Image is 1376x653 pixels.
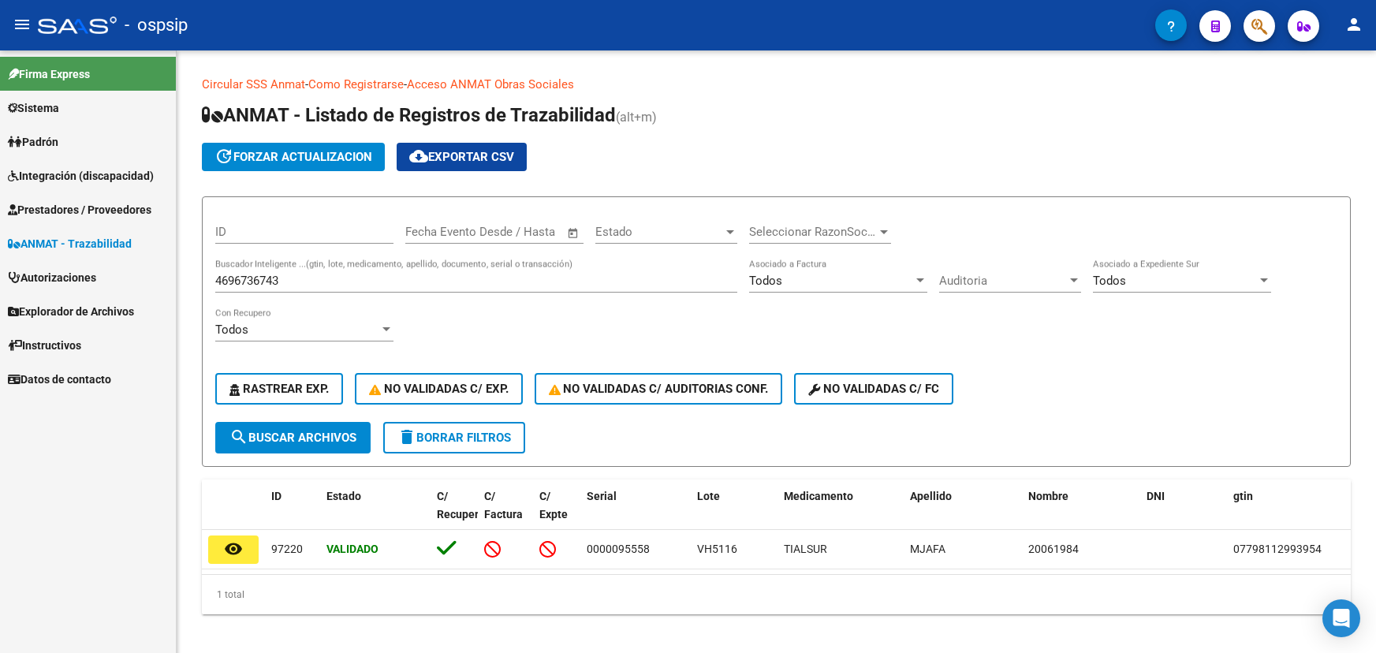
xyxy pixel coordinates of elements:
strong: Validado [326,543,378,555]
span: No Validadas c/ Exp. [369,382,509,396]
datatable-header-cell: gtin [1227,479,1369,549]
span: Exportar CSV [409,150,514,164]
span: C/ Recupero [437,490,485,521]
span: Sistema [8,99,59,117]
button: Borrar Filtros [383,422,525,453]
datatable-header-cell: C/ Expte [533,479,580,549]
span: Firma Express [8,65,90,83]
span: Todos [1093,274,1126,288]
datatable-header-cell: Lote [691,479,777,549]
datatable-header-cell: C/ Factura [478,479,533,549]
button: No Validadas c/ Auditorias Conf. [535,373,783,405]
span: Todos [215,323,248,337]
button: No validadas c/ FC [794,373,953,405]
span: Prestadores / Proveedores [8,201,151,218]
div: Open Intercom Messenger [1322,599,1360,637]
span: (alt+m) [616,110,657,125]
span: Estado [326,490,361,502]
span: No Validadas c/ Auditorias Conf. [549,382,769,396]
span: Padrón [8,133,58,151]
span: Explorador de Archivos [8,303,134,320]
span: - ospsip [125,8,188,43]
span: 07798112993954 [1233,543,1322,555]
span: VH5116 [697,543,737,555]
datatable-header-cell: Apellido [904,479,1022,549]
datatable-header-cell: C/ Recupero [431,479,478,549]
mat-icon: remove_red_eye [224,539,243,558]
span: Buscar Archivos [229,431,356,445]
div: 1 total [202,575,1351,614]
datatable-header-cell: Medicamento [777,479,904,549]
mat-icon: search [229,427,248,446]
mat-icon: person [1344,15,1363,34]
span: Todos [749,274,782,288]
button: Rastrear Exp. [215,373,343,405]
span: 97220 [271,543,303,555]
span: ANMAT - Trazabilidad [8,235,132,252]
button: Exportar CSV [397,143,527,171]
datatable-header-cell: Serial [580,479,691,549]
a: Circular SSS Anmat [202,77,305,91]
a: Como Registrarse [308,77,404,91]
span: Instructivos [8,337,81,354]
p: - - [202,76,1351,93]
mat-icon: delete [397,427,416,446]
span: MJAFA [910,543,945,555]
button: Open calendar [565,224,583,242]
button: Buscar Archivos [215,422,371,453]
span: No validadas c/ FC [808,382,939,396]
span: Lote [697,490,720,502]
span: C/ Factura [484,490,523,521]
button: No Validadas c/ Exp. [355,373,523,405]
span: Apellido [910,490,952,502]
span: gtin [1233,490,1253,502]
span: 0000095558 [587,543,650,555]
span: ID [271,490,282,502]
datatable-header-cell: Nombre [1022,479,1140,549]
mat-icon: menu [13,15,32,34]
a: Documentacion trazabilidad [574,77,722,91]
span: Seleccionar RazonSocial [749,225,877,239]
span: forzar actualizacion [214,150,372,164]
datatable-header-cell: Estado [320,479,431,549]
a: Acceso ANMAT Obras Sociales [407,77,574,91]
mat-icon: cloud_download [409,147,428,166]
input: End date [471,225,547,239]
span: Auditoria [939,274,1067,288]
input: Start date [405,225,457,239]
span: Datos de contacto [8,371,111,388]
span: TIALSUR [784,543,827,555]
datatable-header-cell: ID [265,479,320,549]
span: Serial [587,490,617,502]
span: C/ Expte [539,490,568,521]
span: Borrar Filtros [397,431,511,445]
span: 20061984 [1028,543,1079,555]
mat-icon: update [214,147,233,166]
datatable-header-cell: DNI [1140,479,1227,549]
span: Autorizaciones [8,269,96,286]
span: Estado [595,225,723,239]
button: forzar actualizacion [202,143,385,171]
span: Rastrear Exp. [229,382,329,396]
span: Integración (discapacidad) [8,167,154,185]
span: DNI [1147,490,1165,502]
span: Medicamento [784,490,853,502]
span: ANMAT - Listado de Registros de Trazabilidad [202,104,616,126]
span: Nombre [1028,490,1068,502]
